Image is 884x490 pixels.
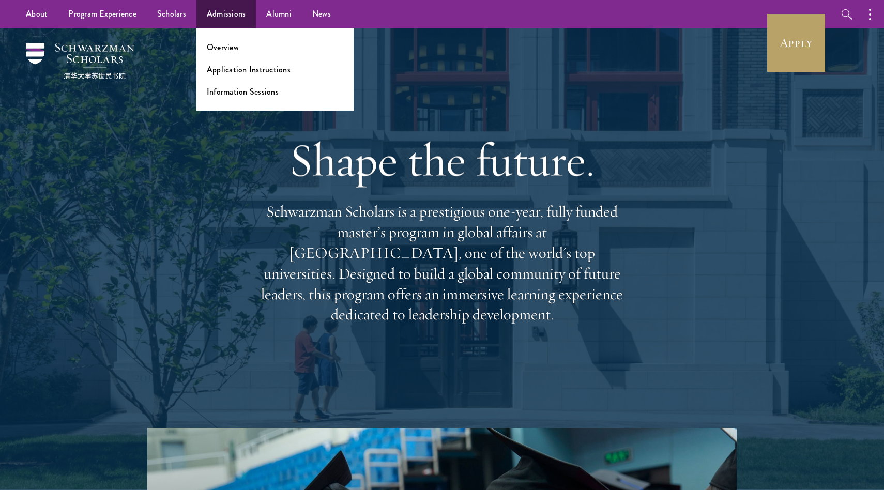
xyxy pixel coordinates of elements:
img: Schwarzman Scholars [26,43,134,79]
a: Apply [767,14,825,72]
a: Application Instructions [207,64,291,75]
h1: Shape the future. [256,131,628,189]
a: Information Sessions [207,86,279,98]
p: Schwarzman Scholars is a prestigious one-year, fully funded master’s program in global affairs at... [256,202,628,325]
a: Overview [207,41,239,53]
